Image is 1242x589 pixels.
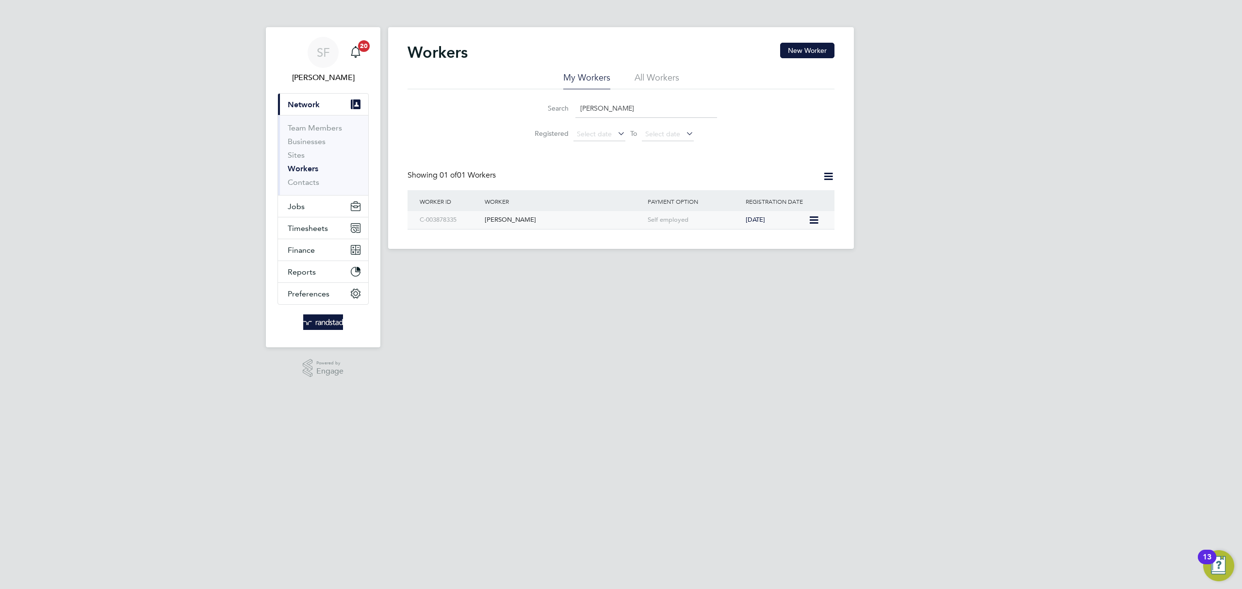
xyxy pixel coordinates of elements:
a: Businesses [288,137,326,146]
h2: Workers [408,43,468,62]
a: Team Members [288,123,342,132]
span: Engage [316,367,343,376]
nav: Main navigation [266,27,380,347]
span: To [627,127,640,140]
button: Timesheets [278,217,368,239]
li: All Workers [635,72,679,89]
span: Reports [288,267,316,277]
label: Search [525,104,569,113]
span: 20 [358,40,370,52]
a: Contacts [288,178,319,187]
input: Name, email or phone number [575,99,717,118]
button: Reports [278,261,368,282]
span: SF [317,46,330,59]
button: New Worker [780,43,834,58]
button: Network [278,94,368,115]
div: Worker ID [417,190,482,213]
span: Preferences [288,289,329,298]
div: Payment Option [645,190,743,213]
div: Showing [408,170,498,180]
span: Powered by [316,359,343,367]
span: Timesheets [288,224,328,233]
span: Select date [645,130,680,138]
a: Workers [288,164,318,173]
div: Worker [482,190,645,213]
a: Powered byEngage [303,359,344,377]
div: [PERSON_NAME] [482,211,645,229]
button: Preferences [278,283,368,304]
label: Registered [525,129,569,138]
div: 13 [1203,557,1211,570]
span: Jobs [288,202,305,211]
div: C-003878335 [417,211,482,229]
span: Sheree Flatman [278,72,369,83]
div: Registration Date [743,190,825,213]
span: 01 of [440,170,457,180]
img: randstad-logo-retina.png [303,314,343,330]
a: Sites [288,150,305,160]
span: Finance [288,245,315,255]
button: Jobs [278,196,368,217]
a: C-003878335[PERSON_NAME]Self employed[DATE] [417,211,808,219]
a: Go to home page [278,314,369,330]
button: Finance [278,239,368,261]
span: [DATE] [746,215,765,224]
span: Select date [577,130,612,138]
button: Open Resource Center, 13 new notifications [1203,550,1234,581]
a: 20 [346,37,365,68]
span: Network [288,100,320,109]
a: SF[PERSON_NAME] [278,37,369,83]
div: Network [278,115,368,195]
li: My Workers [563,72,610,89]
div: Self employed [645,211,743,229]
span: 01 Workers [440,170,496,180]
